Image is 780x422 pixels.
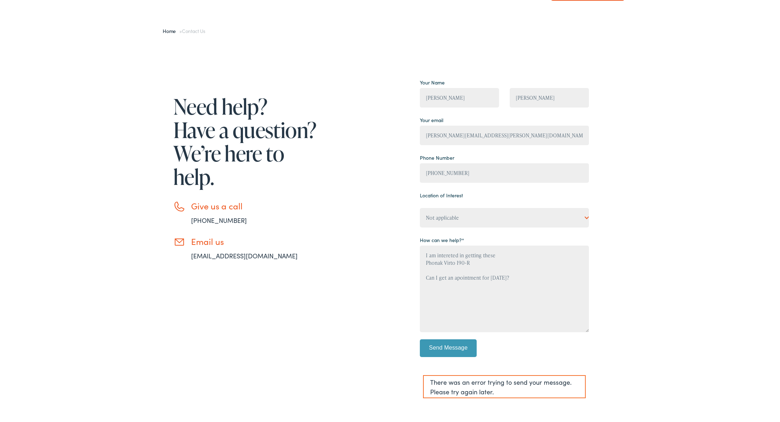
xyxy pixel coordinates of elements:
h3: Give us a call [191,201,319,211]
input: Send Message [420,339,477,357]
label: Phone Number [420,154,454,161]
label: Location of Interest [420,192,463,199]
form: Contact form [420,77,589,398]
label: How can we help? [420,236,464,244]
a: [EMAIL_ADDRESS][DOMAIN_NAME] [191,251,298,260]
a: Home [163,27,179,34]
span: » [163,27,205,34]
input: Last Name [510,88,589,108]
input: (XXX) XXX - XXXX [420,163,589,183]
input: example@gmail.com [420,126,589,145]
label: Your email [420,116,443,124]
a: [PHONE_NUMBER] [191,216,247,225]
h3: Email us [191,236,319,247]
label: Your Name [420,79,445,86]
div: There was an error trying to send your message. Please try again later. [423,375,586,398]
span: Contact Us [182,27,205,34]
h1: Need help? Have a question? We’re here to help. [173,95,319,188]
input: First Name [420,88,499,108]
